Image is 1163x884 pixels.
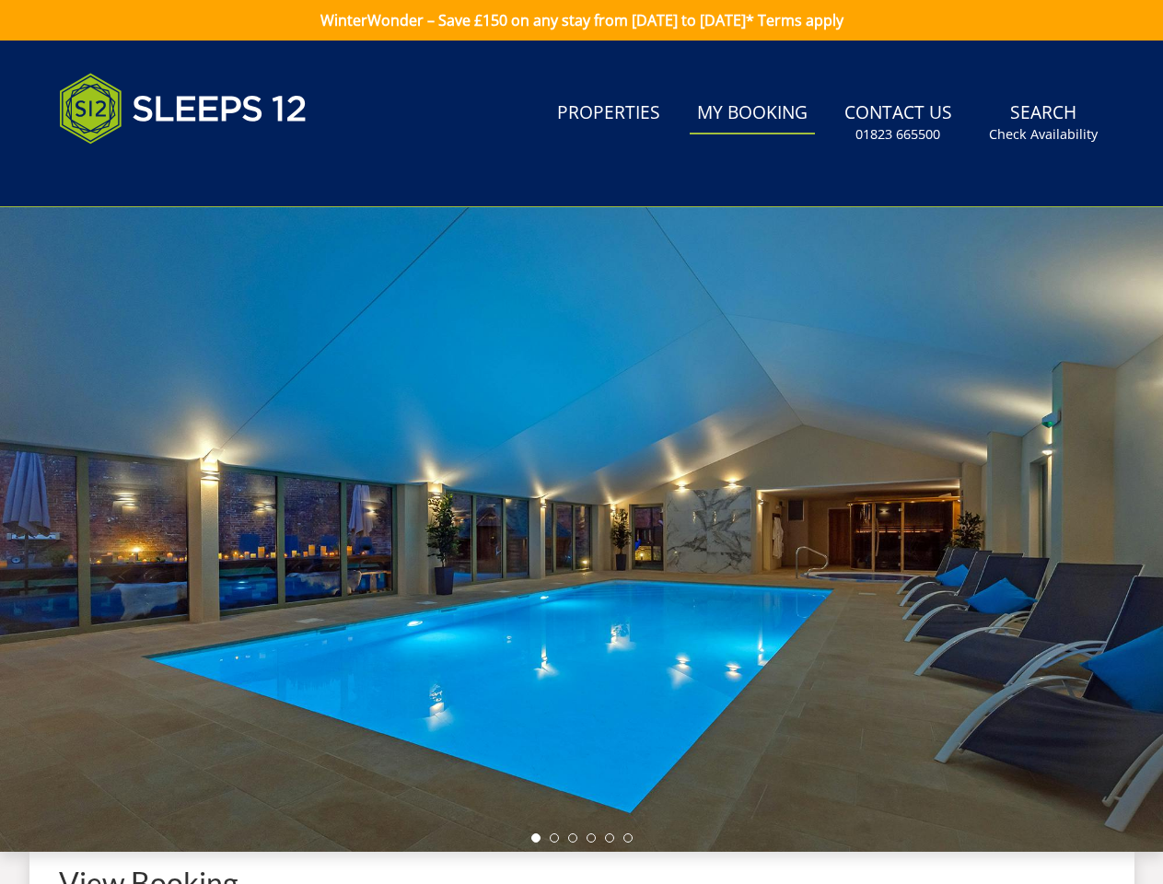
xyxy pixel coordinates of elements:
[690,93,815,134] a: My Booking
[550,93,668,134] a: Properties
[989,125,1098,144] small: Check Availability
[855,125,940,144] small: 01823 665500
[837,93,959,153] a: Contact Us01823 665500
[59,63,308,155] img: Sleeps 12
[50,166,243,181] iframe: Customer reviews powered by Trustpilot
[982,93,1105,153] a: SearchCheck Availability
